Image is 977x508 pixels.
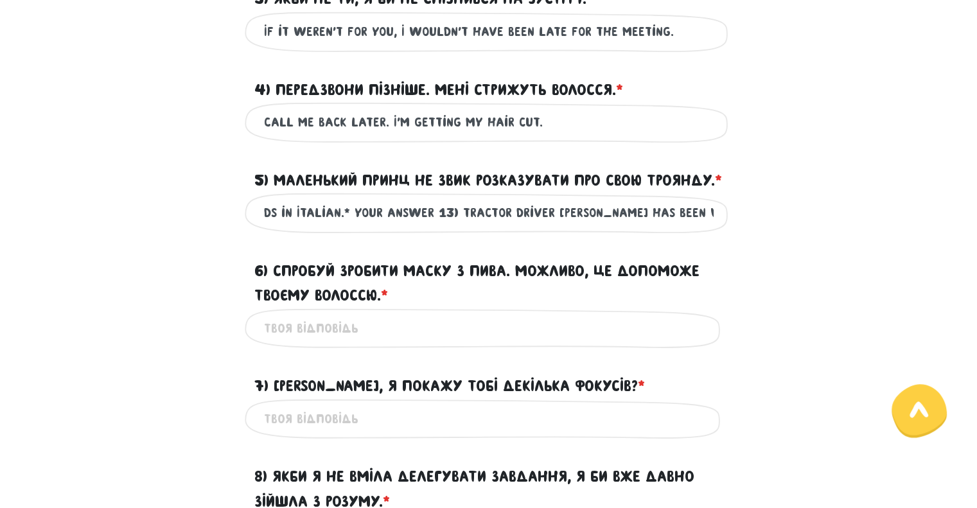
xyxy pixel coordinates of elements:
input: Твоя відповідь [264,17,714,46]
input: Твоя відповідь [264,314,714,343]
label: 7) [PERSON_NAME], я покажу тобі декілька фокусів? [254,374,645,398]
label: 5) Маленький Принц не звик розказувати про свою Троянду. [254,168,722,193]
input: Твоя відповідь [264,198,714,227]
input: Твоя відповідь [264,108,714,137]
label: 6) Спробуй зробити маску з пива. Можливо, це допоможе твоєму волоссю. [254,259,723,308]
input: Твоя відповідь [264,405,714,434]
label: 4) Передзвони пізніше. Мені стрижуть волосся. [254,78,623,102]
